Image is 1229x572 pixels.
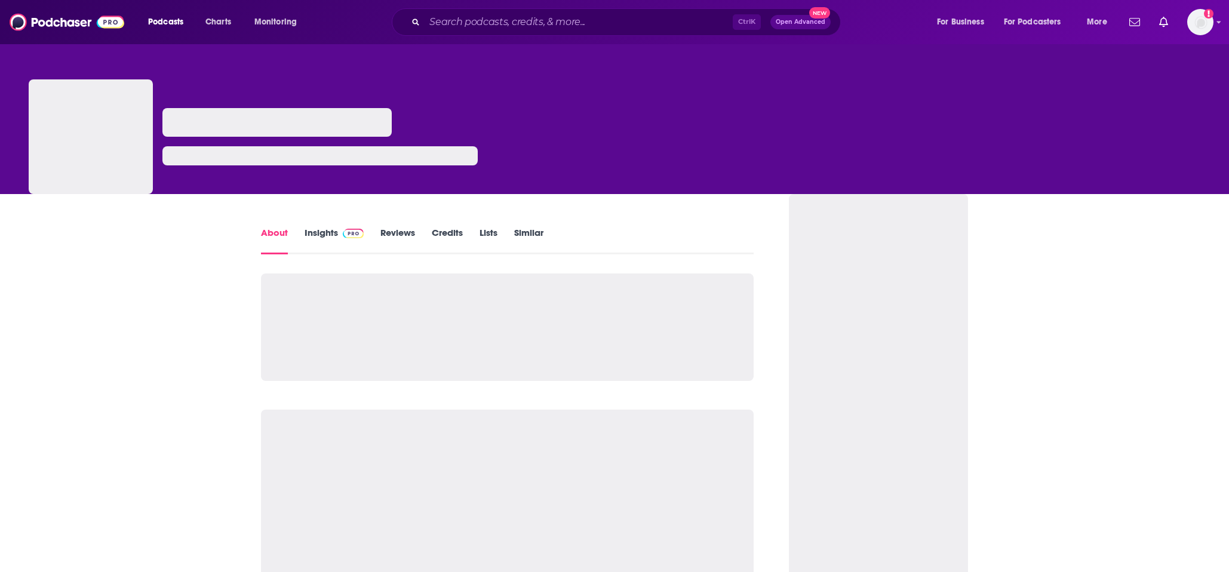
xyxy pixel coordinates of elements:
[1187,9,1213,35] img: User Profile
[776,19,825,25] span: Open Advanced
[432,227,463,254] a: Credits
[1187,9,1213,35] span: Logged in as TinaPugh
[1204,9,1213,19] svg: Add a profile image
[425,13,733,32] input: Search podcasts, credits, & more...
[380,227,415,254] a: Reviews
[996,13,1079,32] button: open menu
[261,227,288,254] a: About
[148,14,183,30] span: Podcasts
[733,14,761,30] span: Ctrl K
[1087,14,1107,30] span: More
[937,14,984,30] span: For Business
[480,227,497,254] a: Lists
[514,227,543,254] a: Similar
[254,14,297,30] span: Monitoring
[1187,9,1213,35] button: Show profile menu
[10,11,124,33] img: Podchaser - Follow, Share and Rate Podcasts
[1124,12,1145,32] a: Show notifications dropdown
[140,13,199,32] button: open menu
[809,7,831,19] span: New
[198,13,238,32] a: Charts
[246,13,312,32] button: open menu
[343,229,364,238] img: Podchaser Pro
[1154,12,1173,32] a: Show notifications dropdown
[205,14,231,30] span: Charts
[305,227,364,254] a: InsightsPodchaser Pro
[1004,14,1061,30] span: For Podcasters
[929,13,999,32] button: open menu
[770,15,831,29] button: Open AdvancedNew
[1079,13,1122,32] button: open menu
[403,8,852,36] div: Search podcasts, credits, & more...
